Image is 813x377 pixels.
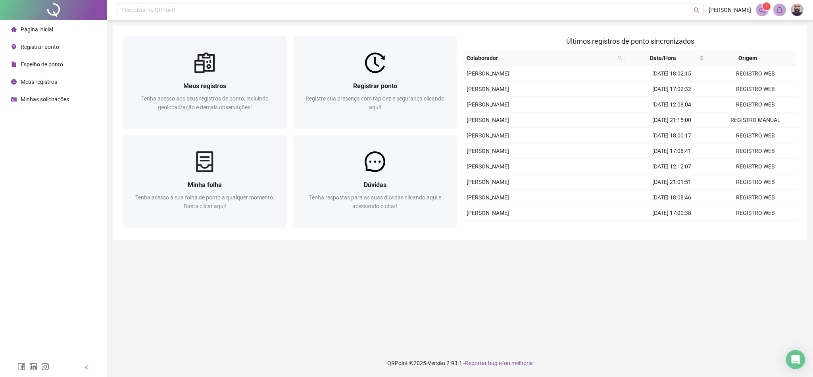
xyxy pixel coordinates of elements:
span: facebook [17,363,25,371]
span: [PERSON_NAME] [467,101,509,108]
span: [PERSON_NAME] [467,194,509,201]
span: Página inicial [21,26,53,33]
span: Tenha acesso a sua folha de ponto a qualquer momento. Basta clicar aqui! [135,194,275,209]
span: Registrar ponto [21,44,59,50]
td: REGISTRO WEB [714,143,797,159]
span: Meus registros [183,82,226,90]
td: [DATE] 11:59:01 [630,221,713,236]
th: Data/Hora [626,50,707,66]
span: [PERSON_NAME] [467,70,509,77]
td: [DATE] 17:02:32 [630,81,713,97]
td: REGISTRO WEB [714,174,797,190]
span: [PERSON_NAME] [467,117,509,123]
span: environment [11,44,17,50]
span: file [11,62,17,67]
td: REGISTRO WEB [714,205,797,221]
img: 60213 [791,4,803,16]
span: [PERSON_NAME] [467,148,509,154]
span: linkedin [29,363,37,371]
span: [PERSON_NAME] [467,132,509,139]
td: REGISTRO WEB [714,66,797,81]
span: Tenha respostas para as suas dúvidas clicando aqui e acessando o chat! [309,194,441,209]
span: Dúvidas [364,181,386,189]
span: 1 [765,4,768,9]
span: clock-circle [11,79,17,85]
td: REGISTRO WEB [714,97,797,112]
td: [DATE] 17:08:41 [630,143,713,159]
span: Data/Hora [629,54,698,62]
td: [DATE] 18:08:46 [630,190,713,205]
span: Meus registros [21,79,57,85]
span: notification [759,6,766,14]
span: Minha folha [188,181,222,189]
td: [DATE] 21:15:00 [630,112,713,128]
a: Registrar pontoRegistre sua presença com rapidez e segurança clicando aqui! [293,36,457,128]
td: REGISTRO WEB [714,128,797,143]
span: left [84,365,90,370]
sup: 1 [763,2,771,10]
span: Registre sua presença com rapidez e segurança clicando aqui! [306,95,444,110]
td: [DATE] 18:00:17 [630,128,713,143]
span: Versão [428,360,445,366]
td: REGISTRO WEB [714,190,797,205]
span: Espelho de ponto [21,61,63,68]
td: REGISTRO WEB [714,159,797,174]
span: bell [776,6,783,14]
td: [DATE] 12:12:07 [630,159,713,174]
span: Registrar ponto [353,82,397,90]
span: [PERSON_NAME] [467,163,509,170]
span: Minhas solicitações [21,96,69,102]
td: REGISTRO MANUAL [714,112,797,128]
span: Colaborador [467,54,615,62]
a: Meus registrosTenha acesso aos seus registros de ponto, incluindo geolocalização e demais observa... [123,36,287,128]
td: REGISTRO WEB [714,221,797,236]
span: Últimos registros de ponto sincronizados [566,37,694,45]
a: DúvidasTenha respostas para as suas dúvidas clicando aqui e acessando o chat! [293,135,457,227]
td: REGISTRO WEB [714,81,797,97]
footer: QRPoint © 2025 - 2.93.1 - [107,349,813,377]
th: Origem [707,50,788,66]
td: [DATE] 18:02:15 [630,66,713,81]
span: Tenha acesso aos seus registros de ponto, incluindo geolocalização e demais observações! [141,95,269,110]
span: instagram [41,363,49,371]
span: Reportar bug e/ou melhoria [465,360,533,366]
span: [PERSON_NAME] [467,179,509,185]
span: [PERSON_NAME] [709,6,751,14]
div: Open Intercom Messenger [786,350,805,369]
span: [PERSON_NAME] [467,210,509,216]
span: home [11,27,17,32]
span: [PERSON_NAME] [467,86,509,92]
td: [DATE] 12:08:04 [630,97,713,112]
td: [DATE] 17:00:38 [630,205,713,221]
a: Minha folhaTenha acesso a sua folha de ponto a qualquer momento. Basta clicar aqui! [123,135,287,227]
span: search [618,56,623,60]
span: schedule [11,97,17,102]
span: search [616,52,624,64]
td: [DATE] 21:01:51 [630,174,713,190]
span: search [694,7,700,13]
